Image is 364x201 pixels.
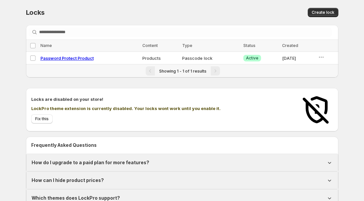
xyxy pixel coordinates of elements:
span: Locks [26,9,45,16]
h1: How can I hide product prices? [32,177,104,184]
button: Fix this [31,114,53,123]
h2: Frequently Asked Questions [31,142,333,148]
td: Products [140,52,180,64]
td: [DATE] [280,52,316,64]
a: Password Protect Product [40,56,94,61]
td: Passcode lock [180,52,241,64]
span: Status [243,43,255,48]
span: Create lock [312,10,334,15]
span: Active [246,56,258,61]
p: LockPro theme extension is currently disabled. Your locks wont work until you enable it. [31,105,294,112]
button: Create lock [308,8,338,17]
nav: Pagination [26,64,338,78]
span: Name [40,43,52,48]
span: Showing 1 - 1 of 1 results [159,69,206,74]
span: Created [282,43,298,48]
span: Type [182,43,192,48]
h1: How do I upgrade to a paid plan for more features? [32,159,149,166]
span: Content [142,43,158,48]
h2: Locks are disabled on your store! [31,96,294,102]
span: Fix this [35,116,49,122]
